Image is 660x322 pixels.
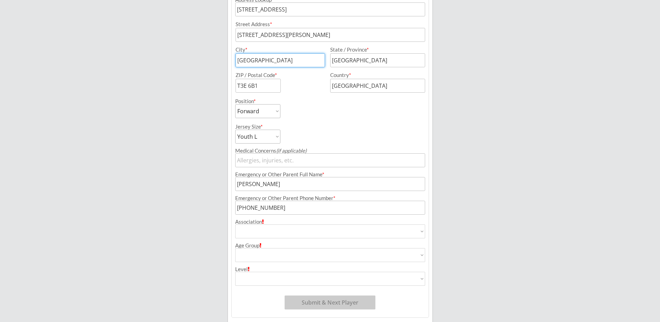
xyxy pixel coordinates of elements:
div: Country [330,72,417,78]
div: Emergency or Other Parent Phone Number [235,195,425,201]
div: Position [235,99,271,104]
div: Jersey Size [235,124,271,129]
input: Street, City, Province/State [235,2,425,16]
div: Medical Concerns [235,148,425,153]
div: State / Province [330,47,417,52]
div: Association [235,219,425,224]
div: Emergency or Other Parent Full Name [235,172,425,177]
input: Allergies, injuries, etc. [235,153,425,167]
button: Submit & Next Player [285,296,375,309]
div: ZIP / Postal Code [236,72,324,78]
div: Street Address [236,22,425,27]
em: (if applicable) [276,147,307,154]
div: City [236,47,324,52]
div: Level [235,267,425,272]
div: Age Group [235,243,425,248]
